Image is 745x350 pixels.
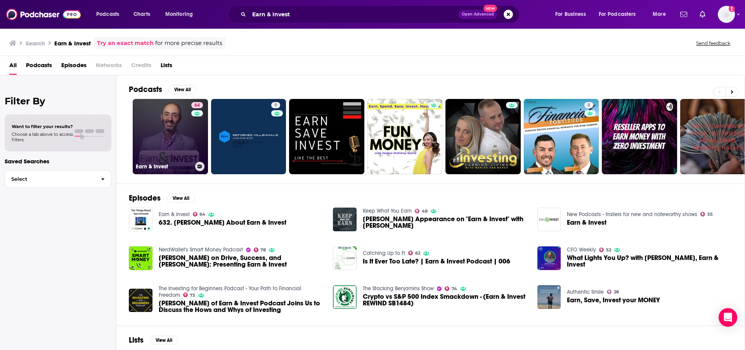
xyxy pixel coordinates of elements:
[159,211,190,218] a: Earn & Invest
[193,212,206,217] a: 64
[260,248,266,252] span: 78
[5,158,111,165] p: Saved Searches
[129,193,161,203] h2: Episodes
[719,308,737,327] div: Open Intercom Messenger
[168,85,196,94] button: View All
[211,99,286,174] a: 9
[524,99,599,174] a: 8
[537,246,561,270] img: What Lights You Up? with Jordan Grumet, Earn & Invest
[9,59,17,75] a: All
[729,6,735,12] svg: Add a profile image
[159,255,324,268] a: Mathew Knowles on Drive, Success, and Destiny's Child: Presenting Earn & Invest
[567,255,732,268] a: What Lights You Up? with Jordan Grumet, Earn & Invest
[707,213,713,216] span: 55
[363,208,412,214] a: Keep What You Earn
[131,59,151,75] span: Credits
[584,102,593,108] a: 8
[129,208,152,231] img: 632. Ten Things About Earn & Invest
[129,289,152,312] a: Jordan Grumet of Earn & Invest Podcast Joins Us to Discuss the Hows and Whys of Investing
[567,289,604,295] a: Authentic Smile
[537,208,561,231] img: Earn & Invest
[537,285,561,309] img: Earn, Save, Invest your MONEY
[128,8,155,21] a: Charts
[567,297,660,303] span: Earn, Save, Invest your MONEY
[333,285,357,309] img: Crypto vs S&P 500 Index Smackdown - (Earn & Invest REWIND SB1484)
[555,9,586,20] span: For Business
[129,193,195,203] a: EpisodesView All
[696,8,709,21] a: Show notifications dropdown
[159,300,324,313] span: [PERSON_NAME] of Earn & Invest Podcast Joins Us to Discuss the Hows and Whys of Investing
[254,248,266,252] a: 78
[333,246,357,270] img: Is It Ever Too Late? | Earn & Invest Podcast | 006
[194,102,200,109] span: 64
[61,59,87,75] a: Episodes
[235,5,527,23] div: Search podcasts, credits, & more...
[133,9,150,20] span: Charts
[12,124,73,129] span: Want to filter your results?
[155,39,222,48] span: for more precise results
[96,9,119,20] span: Podcasts
[363,216,528,229] a: Shannon's Appearance on "Earn & Invest" with Jordan Grumet
[150,336,178,345] button: View All
[136,163,192,170] h3: Earn & Invest
[718,6,735,23] button: Show profile menu
[718,6,735,23] span: Logged in as NickG
[606,248,611,252] span: 52
[133,99,208,174] a: 64Earn & Invest
[363,258,510,265] a: Is It Ever Too Late? | Earn & Invest Podcast | 006
[458,10,497,19] button: Open AdvancedNew
[97,39,154,48] a: Try an exact match
[5,177,95,182] span: Select
[167,194,195,203] button: View All
[567,211,697,218] a: New Podcasts - trailers for new and noteworthy shows
[54,40,91,47] h3: Earn & Invest
[363,293,528,307] a: Crypto vs S&P 500 Index Smackdown - (Earn & Invest REWIND SB1484)
[159,219,286,226] a: 632. Ten Things About Earn & Invest
[614,290,619,294] span: 28
[718,6,735,23] img: User Profile
[333,208,357,231] img: Shannon's Appearance on "Earn & Invest" with Jordan Grumet
[91,8,129,21] button: open menu
[700,212,713,217] a: 55
[129,246,152,270] a: Mathew Knowles on Drive, Success, and Destiny's Child: Presenting Earn & Invest
[183,293,196,297] a: 73
[594,8,647,21] button: open menu
[694,40,733,47] button: Send feedback
[415,251,420,255] span: 62
[159,255,324,268] span: [PERSON_NAME] on Drive, Success, and [PERSON_NAME]: Presenting Earn & Invest
[567,246,596,253] a: CFO Weekly
[191,102,203,108] a: 64
[452,287,457,291] span: 74
[567,219,606,226] a: Earn & Invest
[199,213,205,216] span: 64
[159,246,243,253] a: NerdWallet's Smart Money Podcast
[6,7,81,22] img: Podchaser - Follow, Share and Rate Podcasts
[96,59,122,75] span: Networks
[363,216,528,229] span: [PERSON_NAME] Appearance on "Earn & Invest" with [PERSON_NAME]
[271,102,280,108] a: 9
[647,8,676,21] button: open menu
[363,285,434,292] a: The Stacking Benjamins Show
[587,102,590,109] span: 8
[26,59,52,75] span: Podcasts
[599,248,611,252] a: 52
[653,9,666,20] span: More
[159,219,286,226] span: 632. [PERSON_NAME] About Earn & Invest
[677,8,690,21] a: Show notifications dropdown
[249,8,458,21] input: Search podcasts, credits, & more...
[550,8,596,21] button: open menu
[161,59,172,75] a: Lists
[129,335,178,345] a: ListsView All
[599,9,636,20] span: For Podcasters
[607,289,619,294] a: 28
